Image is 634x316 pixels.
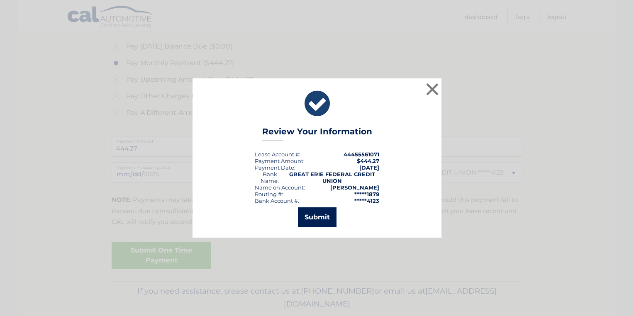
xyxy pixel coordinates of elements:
button: Submit [298,207,337,227]
h3: Review Your Information [262,126,372,141]
span: [DATE] [359,164,379,171]
div: : [255,164,295,171]
div: Name on Account: [255,184,305,191]
div: Lease Account #: [255,151,300,158]
div: Bank Account #: [255,197,299,204]
strong: [PERSON_NAME] [330,184,379,191]
button: × [424,81,441,97]
div: Bank Name: [255,171,285,184]
span: $444.27 [357,158,379,164]
span: Payment Date [255,164,294,171]
strong: 44455561071 [344,151,379,158]
div: Routing #: [255,191,283,197]
strong: GREAT ERIE FEDERAL CREDIT UNION [289,171,375,184]
div: Payment Amount: [255,158,305,164]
